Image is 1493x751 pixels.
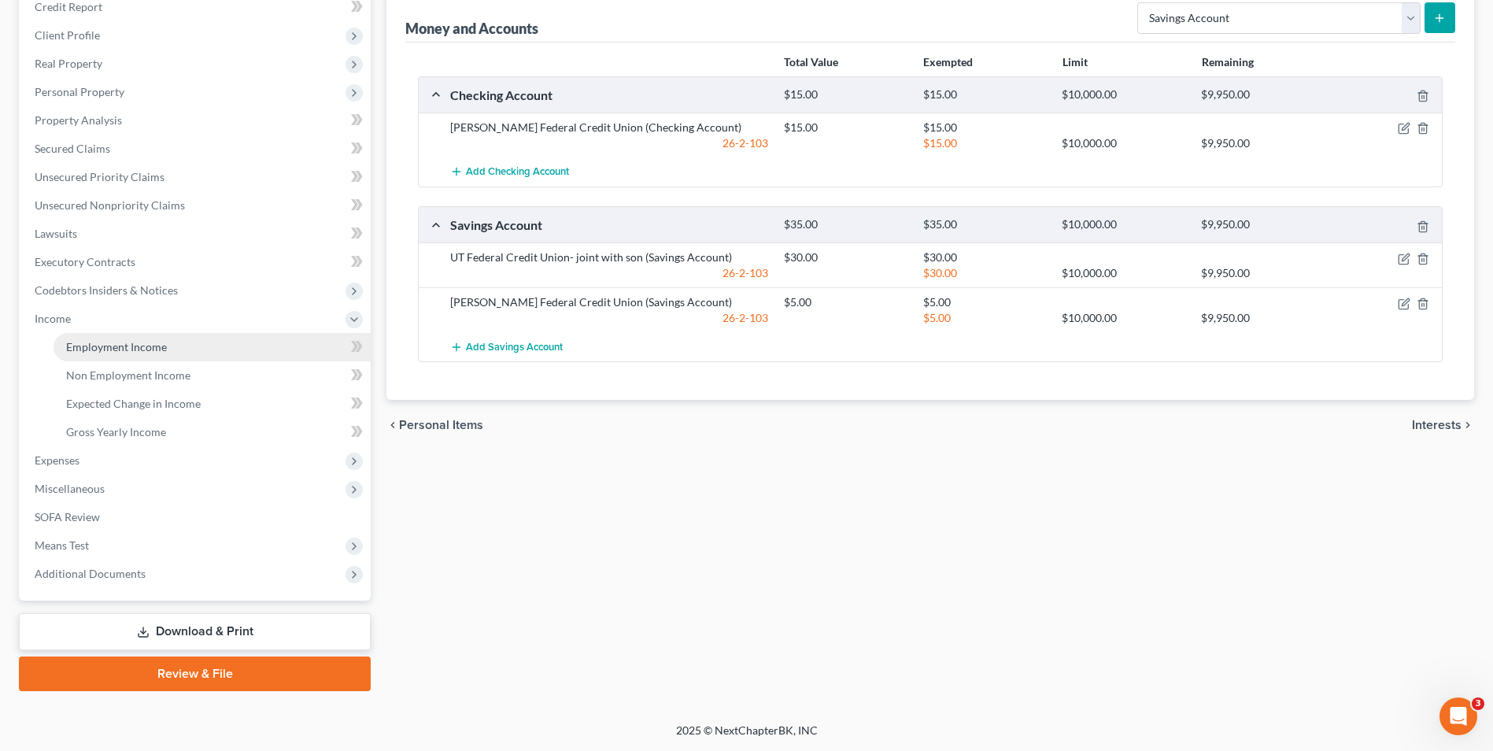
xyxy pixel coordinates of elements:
div: [PERSON_NAME] Federal Credit Union (Savings Account) [442,294,776,310]
div: 26-2-103 [442,265,776,281]
a: Unsecured Nonpriority Claims [22,191,371,220]
div: $9,950.00 [1193,265,1332,281]
a: Property Analysis [22,106,371,135]
div: $9,950.00 [1193,217,1332,232]
div: $5.00 [776,294,915,310]
span: Unsecured Nonpriority Claims [35,198,185,212]
div: $10,000.00 [1054,265,1193,281]
div: $10,000.00 [1054,217,1193,232]
div: $30.00 [915,250,1055,265]
i: chevron_right [1462,419,1474,431]
a: Lawsuits [22,220,371,248]
div: $10,000.00 [1054,135,1193,151]
div: $35.00 [776,217,915,232]
span: Secured Claims [35,142,110,155]
iframe: Intercom live chat [1439,697,1477,735]
span: Personal Items [399,419,483,431]
div: $30.00 [915,265,1055,281]
strong: Exempted [923,55,973,68]
div: $5.00 [915,310,1055,326]
strong: Total Value [784,55,838,68]
strong: Remaining [1202,55,1254,68]
span: Add Checking Account [466,166,569,179]
div: 26-2-103 [442,135,776,151]
span: Additional Documents [35,567,146,580]
span: Expected Change in Income [66,397,201,410]
div: Checking Account [442,87,776,103]
span: Add Savings Account [466,341,563,353]
span: Lawsuits [35,227,77,240]
span: Client Profile [35,28,100,42]
div: UT Federal Credit Union- joint with son (Savings Account) [442,250,776,265]
span: 3 [1472,697,1484,710]
div: $9,950.00 [1193,87,1332,102]
a: Unsecured Priority Claims [22,163,371,191]
a: Expected Change in Income [54,390,371,418]
a: Review & File [19,657,371,691]
button: Add Savings Account [450,332,563,361]
span: Executory Contracts [35,255,135,268]
span: Income [35,312,71,325]
div: Savings Account [442,216,776,233]
span: Personal Property [35,85,124,98]
span: Means Test [35,538,89,552]
div: $15.00 [776,87,915,102]
span: Gross Yearly Income [66,425,166,438]
span: Employment Income [66,340,167,353]
a: Secured Claims [22,135,371,163]
div: $9,950.00 [1193,135,1332,151]
div: $30.00 [776,250,915,265]
span: Miscellaneous [35,482,105,495]
span: Interests [1412,419,1462,431]
span: SOFA Review [35,510,100,523]
button: Interests chevron_right [1412,419,1474,431]
div: $15.00 [776,120,915,135]
span: Real Property [35,57,102,70]
div: Money and Accounts [405,19,538,38]
div: $15.00 [915,135,1055,151]
button: Add Checking Account [450,157,569,187]
a: SOFA Review [22,503,371,531]
div: $10,000.00 [1054,87,1193,102]
strong: Limit [1062,55,1088,68]
div: 26-2-103 [442,310,776,326]
div: $5.00 [915,294,1055,310]
a: Gross Yearly Income [54,418,371,446]
span: Expenses [35,453,79,467]
div: $10,000.00 [1054,310,1193,326]
a: Executory Contracts [22,248,371,276]
div: $15.00 [915,120,1055,135]
span: Property Analysis [35,113,122,127]
span: Codebtors Insiders & Notices [35,283,178,297]
div: $9,950.00 [1193,310,1332,326]
a: Download & Print [19,613,371,650]
div: 2025 © NextChapterBK, INC [298,723,1196,751]
button: chevron_left Personal Items [386,419,483,431]
div: $35.00 [915,217,1055,232]
span: Unsecured Priority Claims [35,170,164,183]
div: [PERSON_NAME] Federal Credit Union (Checking Account) [442,120,776,135]
div: $15.00 [915,87,1055,102]
i: chevron_left [386,419,399,431]
a: Non Employment Income [54,361,371,390]
span: Non Employment Income [66,368,190,382]
a: Employment Income [54,333,371,361]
